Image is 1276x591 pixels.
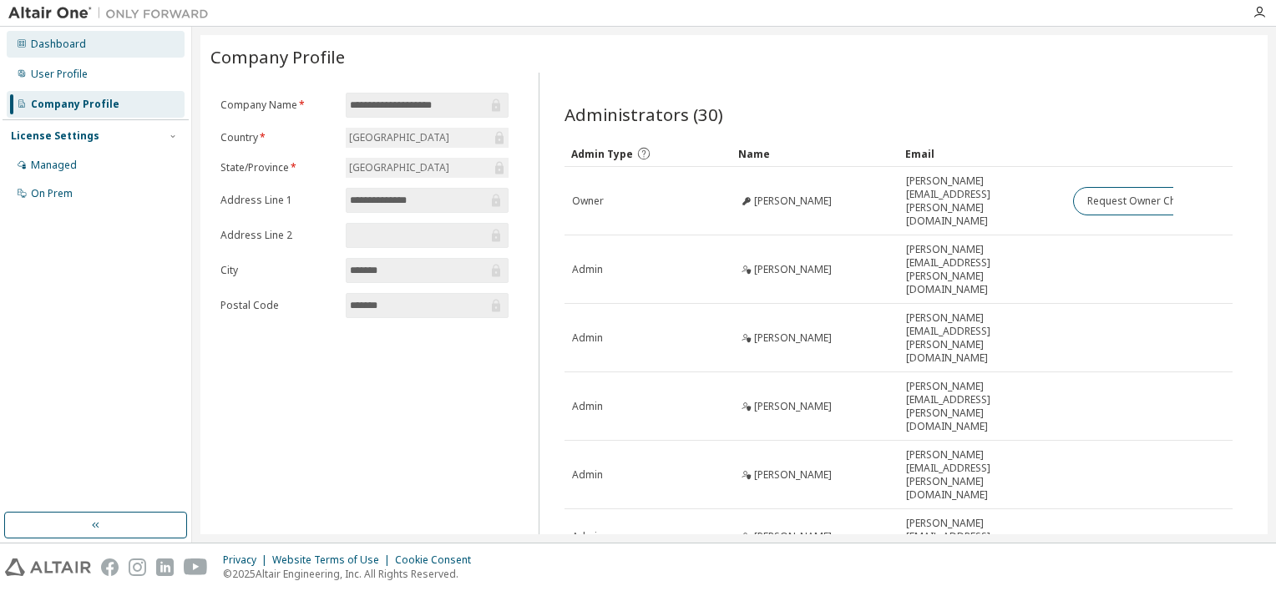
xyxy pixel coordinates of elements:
span: Admin [572,468,603,482]
img: instagram.svg [129,558,146,576]
span: [PERSON_NAME] [754,331,832,345]
img: youtube.svg [184,558,208,576]
span: [PERSON_NAME] [754,400,832,413]
div: Company Profile [31,98,119,111]
div: Email [905,140,1059,167]
p: © 2025 Altair Engineering, Inc. All Rights Reserved. [223,567,481,581]
div: Managed [31,159,77,172]
span: [PERSON_NAME] [754,263,832,276]
div: Website Terms of Use [272,553,395,567]
div: Name [738,140,892,167]
span: Company Profile [210,45,345,68]
span: [PERSON_NAME][EMAIL_ADDRESS][PERSON_NAME][DOMAIN_NAME] [906,380,1058,433]
div: [GEOGRAPHIC_DATA] [347,159,452,177]
img: facebook.svg [101,558,119,576]
div: [GEOGRAPHIC_DATA] [346,128,509,148]
span: [PERSON_NAME] [754,468,832,482]
div: Dashboard [31,38,86,51]
label: State/Province [220,161,336,174]
span: Admin [572,530,603,543]
label: Company Name [220,98,336,112]
span: [PERSON_NAME] [754,530,832,543]
label: City [220,264,336,277]
div: Privacy [223,553,272,567]
span: [PERSON_NAME][EMAIL_ADDRESS][PERSON_NAME][DOMAIN_NAME] [906,448,1058,502]
label: Country [220,131,336,144]
div: Cookie Consent [395,553,481,567]
div: [GEOGRAPHIC_DATA] [347,129,452,147]
div: License Settings [11,129,99,143]
img: linkedin.svg [156,558,174,576]
label: Postal Code [220,299,336,312]
div: User Profile [31,68,88,81]
label: Address Line 1 [220,194,336,207]
span: [PERSON_NAME] [754,194,832,208]
img: altair_logo.svg [5,558,91,576]
div: [GEOGRAPHIC_DATA] [346,158,509,178]
span: Owner [572,194,604,208]
label: Address Line 2 [220,229,336,242]
span: Admin Type [571,147,633,161]
span: [PERSON_NAME][EMAIL_ADDRESS][PERSON_NAME][DOMAIN_NAME] [906,174,1058,228]
span: [PERSON_NAME][EMAIL_ADDRESS][PERSON_NAME][DOMAIN_NAME] [906,311,1058,365]
span: [PERSON_NAME][EMAIL_ADDRESS][DOMAIN_NAME] [906,517,1058,557]
div: On Prem [31,187,73,200]
span: Admin [572,263,603,276]
span: Admin [572,400,603,413]
img: Altair One [8,5,217,22]
span: [PERSON_NAME][EMAIL_ADDRESS][PERSON_NAME][DOMAIN_NAME] [906,243,1058,296]
span: Administrators (30) [565,103,723,126]
button: Request Owner Change [1073,187,1214,215]
span: Admin [572,331,603,345]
